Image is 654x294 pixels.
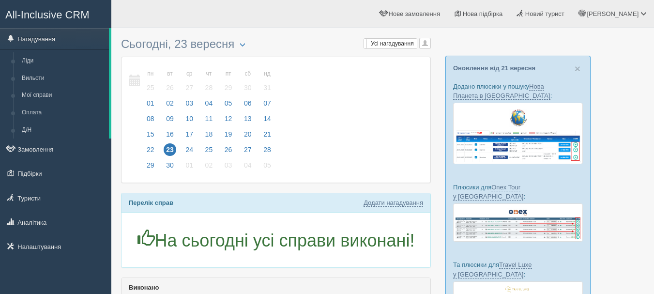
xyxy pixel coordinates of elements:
a: Додати нагадування [364,199,423,207]
small: чт [203,70,215,78]
span: 17 [183,128,196,140]
a: 29 [141,160,160,175]
a: 20 [239,129,257,144]
a: 03 [219,160,238,175]
a: Оплата [17,104,109,122]
p: Та плюсики для : [453,260,583,279]
span: 01 [183,159,196,171]
a: 24 [180,144,198,160]
a: 27 [239,144,257,160]
a: 04 [239,160,257,175]
a: Ліди [17,52,109,70]
a: вт 26 [161,64,179,98]
a: 09 [161,113,179,129]
a: 11 [200,113,218,129]
span: 16 [164,128,176,140]
span: 21 [261,128,274,140]
span: 29 [222,81,235,94]
a: 06 [239,98,257,113]
a: 13 [239,113,257,129]
a: 05 [219,98,238,113]
a: 16 [161,129,179,144]
span: 30 [164,159,176,171]
span: 27 [183,81,196,94]
span: 06 [242,97,254,109]
a: Вильоти [17,70,109,87]
span: 28 [261,143,274,156]
a: 30 [161,160,179,175]
small: сб [242,70,254,78]
span: 26 [164,81,176,94]
a: чт 28 [200,64,218,98]
p: Плюсики для : [453,183,583,201]
span: 25 [203,143,215,156]
small: пн [144,70,157,78]
span: 20 [242,128,254,140]
span: 04 [203,97,215,109]
h3: Сьогодні, 23 вересня [121,38,431,52]
span: 19 [222,128,235,140]
a: 15 [141,129,160,144]
a: 02 [161,98,179,113]
span: 15 [144,128,157,140]
span: 13 [242,112,254,125]
span: 07 [261,97,274,109]
a: 14 [258,113,274,129]
a: пн 25 [141,64,160,98]
span: 26 [222,143,235,156]
p: Додано плюсики у пошуку : [453,82,583,100]
a: 18 [200,129,218,144]
h1: На сьогодні усі справи виконані! [129,230,423,250]
span: Нова підбірка [463,10,503,17]
span: 22 [144,143,157,156]
a: Travel Luxe у [GEOGRAPHIC_DATA] [453,261,532,278]
span: [PERSON_NAME] [587,10,639,17]
a: 21 [258,129,274,144]
a: Д/Н [17,122,109,139]
span: 18 [203,128,215,140]
a: 08 [141,113,160,129]
a: 10 [180,113,198,129]
span: Усі нагадування [371,40,414,47]
span: 24 [183,143,196,156]
span: 05 [261,159,274,171]
span: × [575,63,580,74]
a: 17 [180,129,198,144]
span: 28 [203,81,215,94]
a: 01 [141,98,160,113]
a: 03 [180,98,198,113]
a: 12 [219,113,238,129]
span: 12 [222,112,235,125]
a: All-Inclusive CRM [0,0,111,27]
a: 23 [161,144,179,160]
span: 29 [144,159,157,171]
a: Мої справи [17,87,109,104]
span: 08 [144,112,157,125]
small: ср [183,70,196,78]
span: 02 [203,159,215,171]
span: 27 [242,143,254,156]
a: пт 29 [219,64,238,98]
span: Нове замовлення [389,10,440,17]
a: 04 [200,98,218,113]
small: пт [222,70,235,78]
span: 14 [261,112,274,125]
span: 04 [242,159,254,171]
a: 26 [219,144,238,160]
span: 31 [261,81,274,94]
a: 07 [258,98,274,113]
span: 09 [164,112,176,125]
span: 11 [203,112,215,125]
a: нд 31 [258,64,274,98]
span: 01 [144,97,157,109]
small: нд [261,70,274,78]
a: 19 [219,129,238,144]
span: Новий турист [525,10,564,17]
a: 25 [200,144,218,160]
a: 02 [200,160,218,175]
a: Оновлення від 21 вересня [453,64,535,72]
a: ср 27 [180,64,198,98]
a: сб 30 [239,64,257,98]
span: 10 [183,112,196,125]
button: Close [575,63,580,74]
